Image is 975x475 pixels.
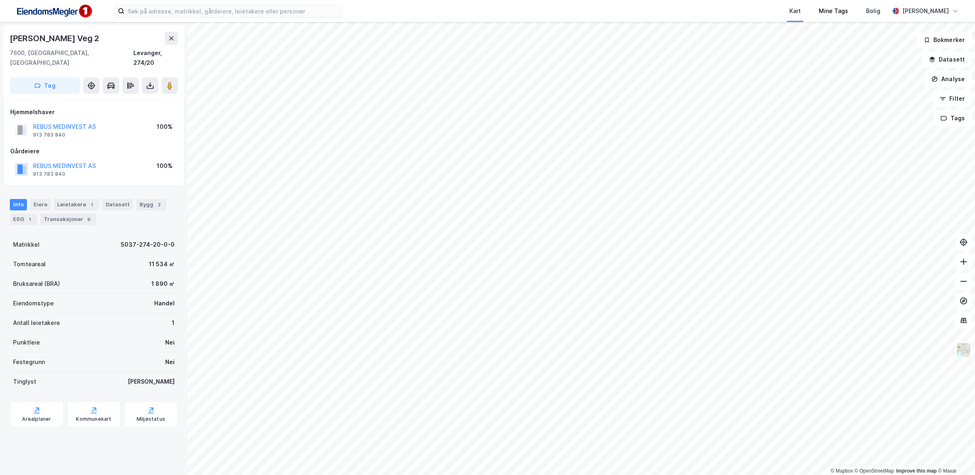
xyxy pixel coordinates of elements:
div: Bruksareal (BRA) [13,279,60,289]
div: [PERSON_NAME] [902,6,949,16]
div: Antall leietakere [13,318,60,328]
div: Mine Tags [819,6,848,16]
div: Gårdeiere [10,146,177,156]
iframe: Chat Widget [934,436,975,475]
img: Z [956,342,971,358]
div: Punktleie [13,338,40,347]
input: Søk på adresse, matrikkel, gårdeiere, leietakere eller personer [124,5,342,17]
div: Bygg [136,199,166,210]
div: 1 [88,201,96,209]
div: Kontrollprogram for chat [934,436,975,475]
div: Hjemmelshaver [10,107,177,117]
div: 1 [26,215,34,223]
div: Nei [165,338,175,347]
button: Tags [934,110,972,126]
div: 11 534 ㎡ [149,259,175,269]
div: 2 [155,201,163,209]
div: Info [10,199,27,210]
button: Filter [933,91,972,107]
div: Handel [154,298,175,308]
div: Kommunekart [76,416,111,422]
button: Tag [10,77,80,94]
div: Matrikkel [13,240,40,250]
div: Arealplaner [22,416,51,422]
div: 1 [172,318,175,328]
div: [PERSON_NAME] [128,377,175,387]
div: Bolig [866,6,880,16]
div: 100% [157,161,173,171]
div: 1 890 ㎡ [151,279,175,289]
div: ESG [10,214,37,225]
div: 913 783 840 [33,132,65,138]
img: F4PB6Px+NJ5v8B7XTbfpPpyloAAAAASUVORK5CYII= [13,2,95,20]
div: [PERSON_NAME] Veg 2 [10,32,101,45]
div: 9 [85,215,93,223]
div: Tinglyst [13,377,36,387]
button: Datasett [922,51,972,68]
button: Bokmerker [917,32,972,48]
div: Festegrunn [13,357,45,367]
div: Tomteareal [13,259,46,269]
div: Eiendomstype [13,298,54,308]
div: Transaksjoner [40,214,96,225]
div: Levanger, 274/20 [133,48,178,68]
div: Miljøstatus [137,416,165,422]
a: OpenStreetMap [855,468,894,474]
div: 100% [157,122,173,132]
a: Improve this map [896,468,937,474]
div: 913 783 840 [33,171,65,177]
div: Kart [789,6,801,16]
div: Eiere [30,199,51,210]
div: Leietakere [54,199,99,210]
a: Mapbox [831,468,853,474]
div: Nei [165,357,175,367]
div: Datasett [102,199,133,210]
div: 5037-274-20-0-0 [121,240,175,250]
button: Analyse [924,71,972,87]
div: 7600, [GEOGRAPHIC_DATA], [GEOGRAPHIC_DATA] [10,48,133,68]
